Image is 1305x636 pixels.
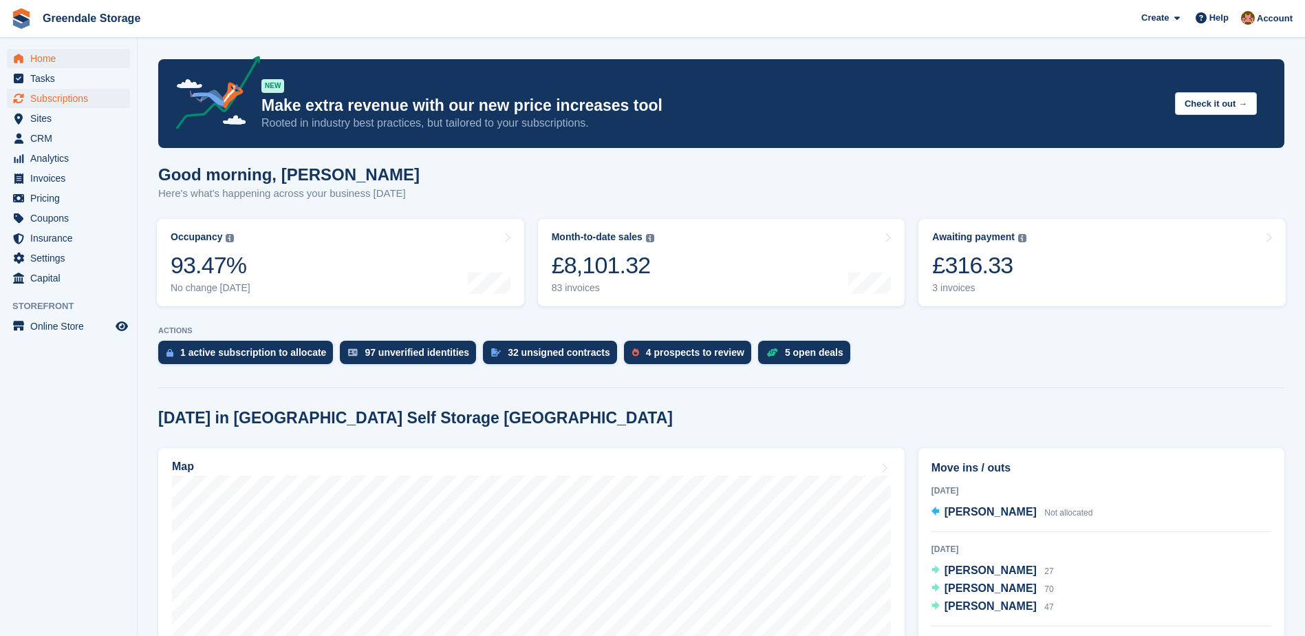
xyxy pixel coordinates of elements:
img: verify_identity-adf6edd0f0f0b5bbfe63781bf79b02c33cf7c696d77639b501bdc392416b5a36.svg [348,348,358,357]
div: 4 prospects to review [646,347,744,358]
a: 32 unsigned contracts [483,341,624,371]
a: 5 open deals [758,341,857,371]
a: [PERSON_NAME] Not allocated [931,504,1093,522]
h2: [DATE] in [GEOGRAPHIC_DATA] Self Storage [GEOGRAPHIC_DATA] [158,409,673,427]
img: Justin Swingler [1241,11,1255,25]
p: Rooted in industry best practices, but tailored to your subscriptions. [261,116,1164,131]
span: Storefront [12,299,137,313]
img: active_subscription_to_allocate_icon-d502201f5373d7db506a760aba3b589e785aa758c864c3986d89f69b8ff3... [166,348,173,357]
img: price-adjustments-announcement-icon-8257ccfd72463d97f412b2fc003d46551f7dbcb40ab6d574587a9cd5c0d94... [164,56,261,134]
div: No change [DATE] [171,282,250,294]
span: Home [30,49,113,68]
a: Awaiting payment £316.33 3 invoices [918,219,1286,306]
span: Pricing [30,189,113,208]
div: £316.33 [932,251,1026,279]
a: Occupancy 93.47% No change [DATE] [157,219,524,306]
span: Coupons [30,209,113,228]
a: menu [7,129,130,148]
button: Check it out → [1175,92,1257,115]
a: menu [7,149,130,168]
div: Occupancy [171,231,222,243]
a: menu [7,49,130,68]
div: 97 unverified identities [365,347,469,358]
img: prospect-51fa495bee0391a8d652442698ab0144808aea92771e9ea1ae160a38d050c398.svg [632,348,639,357]
div: 93.47% [171,251,250,279]
p: ACTIONS [158,326,1284,335]
a: menu [7,209,130,228]
a: [PERSON_NAME] 70 [931,580,1054,598]
span: Not allocated [1044,508,1092,518]
div: Awaiting payment [932,231,1015,243]
a: Greendale Storage [37,7,146,30]
div: £8,101.32 [552,251,654,279]
div: [DATE] [931,543,1271,555]
img: deal-1b604bf984904fb50ccaf53a9ad4b4a5d6e5aea283cecdc64d6e3604feb123c2.svg [766,348,778,357]
p: Make extra revenue with our new price increases tool [261,96,1164,116]
a: [PERSON_NAME] 47 [931,598,1054,616]
a: 4 prospects to review [624,341,758,371]
a: menu [7,109,130,128]
div: 5 open deals [785,347,843,358]
span: Create [1141,11,1169,25]
img: icon-info-grey-7440780725fd019a000dd9b08b2336e03edf1995a4989e88bcd33f0948082b44.svg [1018,234,1026,242]
div: 83 invoices [552,282,654,294]
span: Subscriptions [30,89,113,108]
span: Tasks [30,69,113,88]
span: Online Store [30,317,113,336]
a: menu [7,69,130,88]
img: contract_signature_icon-13c848040528278c33f63329250d36e43548de30e8caae1d1a13099fd9432cc5.svg [491,348,501,357]
a: menu [7,169,130,188]
span: Insurance [30,229,113,248]
span: CRM [30,129,113,148]
div: Month-to-date sales [552,231,643,243]
img: stora-icon-8386f47178a22dfd0bd8f6a31ec36ba5ce8667c1dd55bd0f319d3a0aa187defe.svg [11,8,32,29]
span: [PERSON_NAME] [945,506,1037,518]
h2: Map [172,460,194,473]
a: menu [7,248,130,268]
div: 32 unsigned contracts [508,347,610,358]
a: menu [7,89,130,108]
h1: Good morning, [PERSON_NAME] [158,165,420,184]
h2: Move ins / outs [931,460,1271,476]
span: Analytics [30,149,113,168]
span: 27 [1044,566,1053,576]
div: [DATE] [931,485,1271,497]
span: Sites [30,109,113,128]
span: Help [1209,11,1229,25]
span: 47 [1044,602,1053,612]
span: [PERSON_NAME] [945,564,1037,576]
div: 1 active subscription to allocate [180,347,326,358]
span: [PERSON_NAME] [945,582,1037,594]
a: menu [7,229,130,248]
span: 70 [1044,584,1053,594]
img: icon-info-grey-7440780725fd019a000dd9b08b2336e03edf1995a4989e88bcd33f0948082b44.svg [226,234,234,242]
a: 97 unverified identities [340,341,483,371]
div: 3 invoices [932,282,1026,294]
span: Account [1257,12,1293,25]
a: menu [7,317,130,336]
span: Invoices [30,169,113,188]
p: Here's what's happening across your business [DATE] [158,186,420,202]
a: [PERSON_NAME] 27 [931,562,1054,580]
div: NEW [261,79,284,93]
span: [PERSON_NAME] [945,600,1037,612]
a: menu [7,189,130,208]
a: Month-to-date sales £8,101.32 83 invoices [538,219,905,306]
a: 1 active subscription to allocate [158,341,340,371]
a: Preview store [114,318,130,335]
img: icon-info-grey-7440780725fd019a000dd9b08b2336e03edf1995a4989e88bcd33f0948082b44.svg [646,234,654,242]
span: Capital [30,268,113,288]
span: Settings [30,248,113,268]
a: menu [7,268,130,288]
